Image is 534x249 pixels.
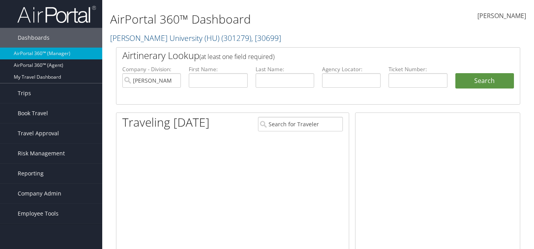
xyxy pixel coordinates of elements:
[322,65,381,73] label: Agency Locator:
[189,65,247,73] label: First Name:
[251,33,281,43] span: , [ 30699 ]
[110,33,281,43] a: [PERSON_NAME] University (HU)
[256,65,314,73] label: Last Name:
[258,117,343,131] input: Search for Traveler
[477,4,526,28] a: [PERSON_NAME]
[122,114,210,131] h1: Traveling [DATE]
[221,33,251,43] span: ( 301279 )
[18,28,50,48] span: Dashboards
[18,144,65,163] span: Risk Management
[18,204,59,223] span: Employee Tools
[110,11,387,28] h1: AirPortal 360™ Dashboard
[18,184,61,203] span: Company Admin
[122,49,481,62] h2: Airtinerary Lookup
[18,103,48,123] span: Book Travel
[199,52,274,61] span: (at least one field required)
[18,164,44,183] span: Reporting
[477,11,526,20] span: [PERSON_NAME]
[122,65,181,73] label: Company - Division:
[18,124,59,143] span: Travel Approval
[389,65,447,73] label: Ticket Number:
[18,83,31,103] span: Trips
[455,73,514,89] button: Search
[17,5,96,24] img: airportal-logo.png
